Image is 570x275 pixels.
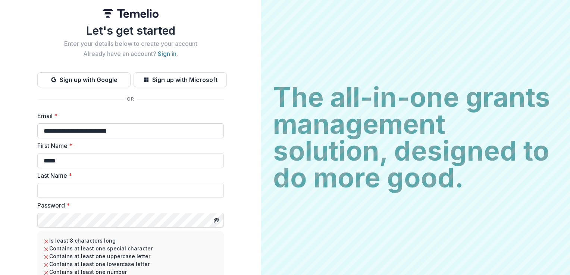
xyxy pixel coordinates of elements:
[37,40,224,47] h2: Enter your details below to create your account
[37,171,219,180] label: Last Name
[158,50,176,57] a: Sign in
[210,214,222,226] button: Toggle password visibility
[37,141,219,150] label: First Name
[37,72,131,87] button: Sign up with Google
[37,24,224,37] h1: Let's get started
[134,72,227,87] button: Sign up with Microsoft
[37,50,224,57] h2: Already have an account? .
[103,9,159,18] img: Temelio
[37,111,219,120] label: Email
[43,237,218,244] li: Is least 8 characters long
[43,260,218,268] li: Contains at least one lowercase letter
[43,252,218,260] li: Contains at least one uppercase letter
[37,201,219,210] label: Password
[43,244,218,252] li: Contains at least one special character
